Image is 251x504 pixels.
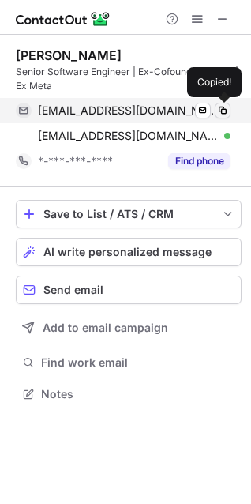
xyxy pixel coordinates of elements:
[16,238,242,266] button: AI write personalized message
[16,65,242,93] div: Senior Software Engineer | Ex-Cofounder & CPO | Ex Meta
[168,153,230,169] button: Reveal Button
[43,322,168,334] span: Add to email campaign
[16,47,122,63] div: [PERSON_NAME]
[16,200,242,228] button: save-profile-one-click
[41,355,235,370] span: Find work email
[16,9,111,28] img: ContactOut v5.3.10
[41,387,235,401] span: Notes
[16,276,242,304] button: Send email
[43,246,212,258] span: AI write personalized message
[43,208,214,220] div: Save to List / ATS / CRM
[16,314,242,342] button: Add to email campaign
[16,383,242,405] button: Notes
[16,352,242,374] button: Find work email
[38,129,219,143] span: [EMAIL_ADDRESS][DOMAIN_NAME]
[43,284,103,296] span: Send email
[38,103,219,118] span: [EMAIL_ADDRESS][DOMAIN_NAME]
